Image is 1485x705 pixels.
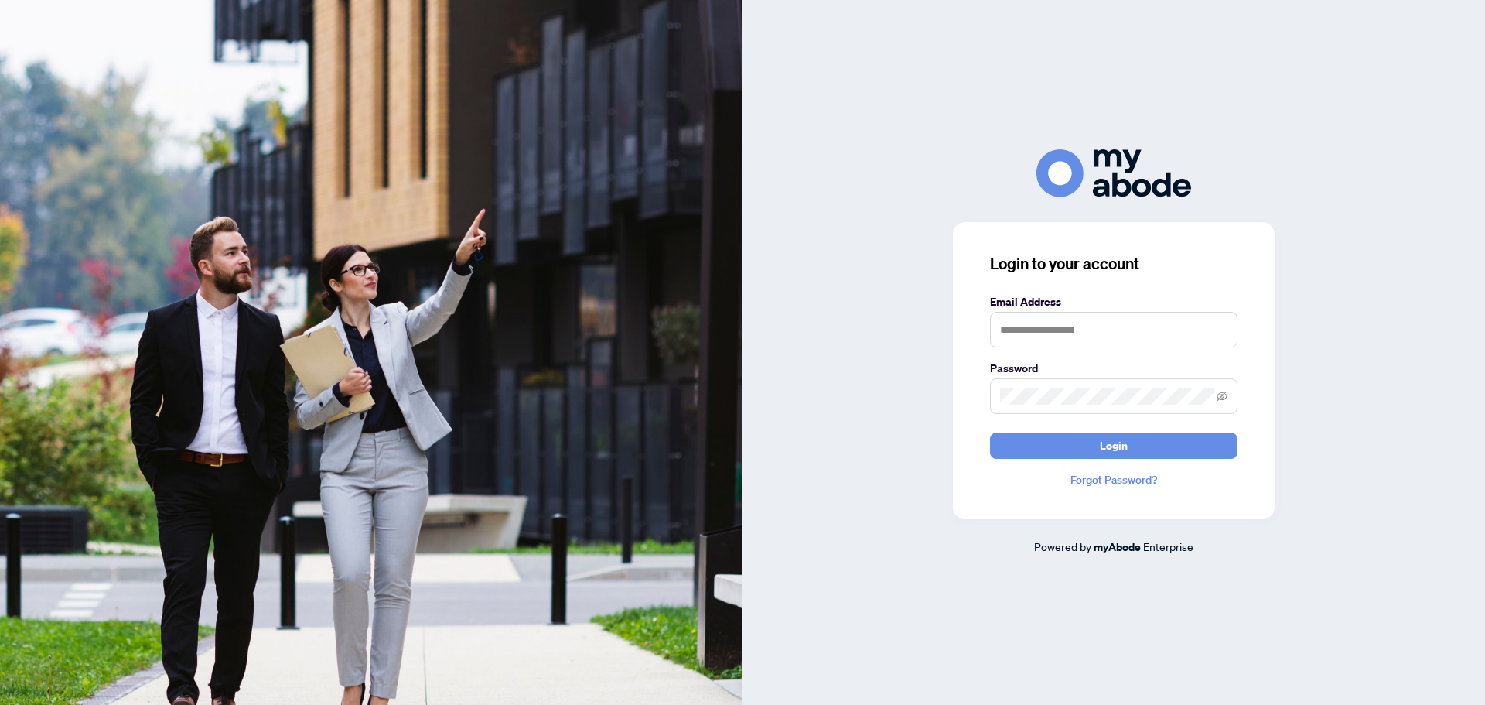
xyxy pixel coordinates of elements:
[1034,539,1091,553] span: Powered by
[1036,149,1191,197] img: ma-logo
[1094,539,1141,556] a: myAbode
[990,360,1237,377] label: Password
[1217,391,1227,402] span: eye-invisible
[990,293,1237,310] label: Email Address
[1143,539,1193,553] span: Enterprise
[990,433,1237,459] button: Login
[990,471,1237,488] a: Forgot Password?
[1100,433,1128,458] span: Login
[990,253,1237,275] h3: Login to your account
